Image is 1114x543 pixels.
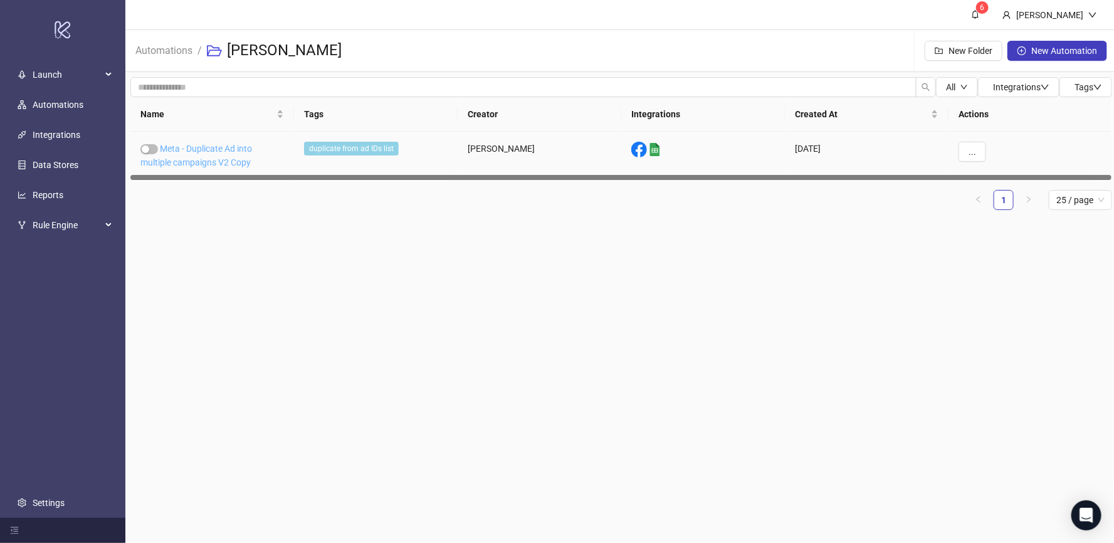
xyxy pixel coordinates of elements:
div: [DATE] [785,132,948,180]
span: down [960,83,968,91]
span: rocket [18,70,26,79]
span: Rule Engine [33,213,102,238]
a: Automations [133,43,195,56]
button: ... [959,142,986,162]
span: fork [18,221,26,229]
button: right [1019,190,1039,210]
span: search [922,83,930,92]
span: user [1002,11,1011,19]
span: Created At [795,107,928,121]
div: [PERSON_NAME] [1011,8,1088,22]
span: Launch [33,62,102,87]
button: New Automation [1007,41,1107,61]
th: Created At [785,97,948,132]
span: menu-fold [10,526,19,535]
button: Alldown [936,77,978,97]
th: Integrations [621,97,785,132]
li: 1 [994,190,1014,210]
li: / [197,41,202,61]
li: Previous Page [969,190,989,210]
span: 6 [980,3,985,12]
th: Creator [458,97,621,132]
div: [PERSON_NAME] [458,132,621,180]
span: bell [971,10,980,19]
div: Page Size [1049,190,1112,210]
div: Open Intercom Messenger [1071,500,1101,530]
th: Name [130,97,294,132]
sup: 6 [976,1,989,14]
a: 1 [994,191,1013,209]
span: Integrations [993,82,1049,92]
a: Meta - Duplicate Ad into multiple campaigns V2 Copy [140,144,252,167]
span: Name [140,107,274,121]
button: Tagsdown [1059,77,1112,97]
span: down [1088,11,1097,19]
span: duplicate from ad IDs list [304,142,399,156]
span: left [975,196,982,203]
span: New Folder [948,46,992,56]
span: plus-circle [1017,46,1026,55]
a: Automations [33,100,83,110]
h3: [PERSON_NAME] [227,41,342,61]
span: right [1025,196,1033,203]
button: Integrationsdown [978,77,1059,97]
span: ... [969,147,976,157]
span: 25 / page [1056,191,1105,209]
span: down [1041,83,1049,92]
span: folder-open [207,43,222,58]
button: left [969,190,989,210]
span: All [946,82,955,92]
a: Data Stores [33,160,78,170]
th: Actions [948,97,1112,132]
a: Reports [33,190,63,200]
a: Settings [33,498,65,508]
span: New Automation [1031,46,1097,56]
a: Integrations [33,130,80,140]
span: folder-add [935,46,943,55]
button: New Folder [925,41,1002,61]
li: Next Page [1019,190,1039,210]
span: down [1093,83,1102,92]
th: Tags [294,97,458,132]
span: Tags [1075,82,1102,92]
